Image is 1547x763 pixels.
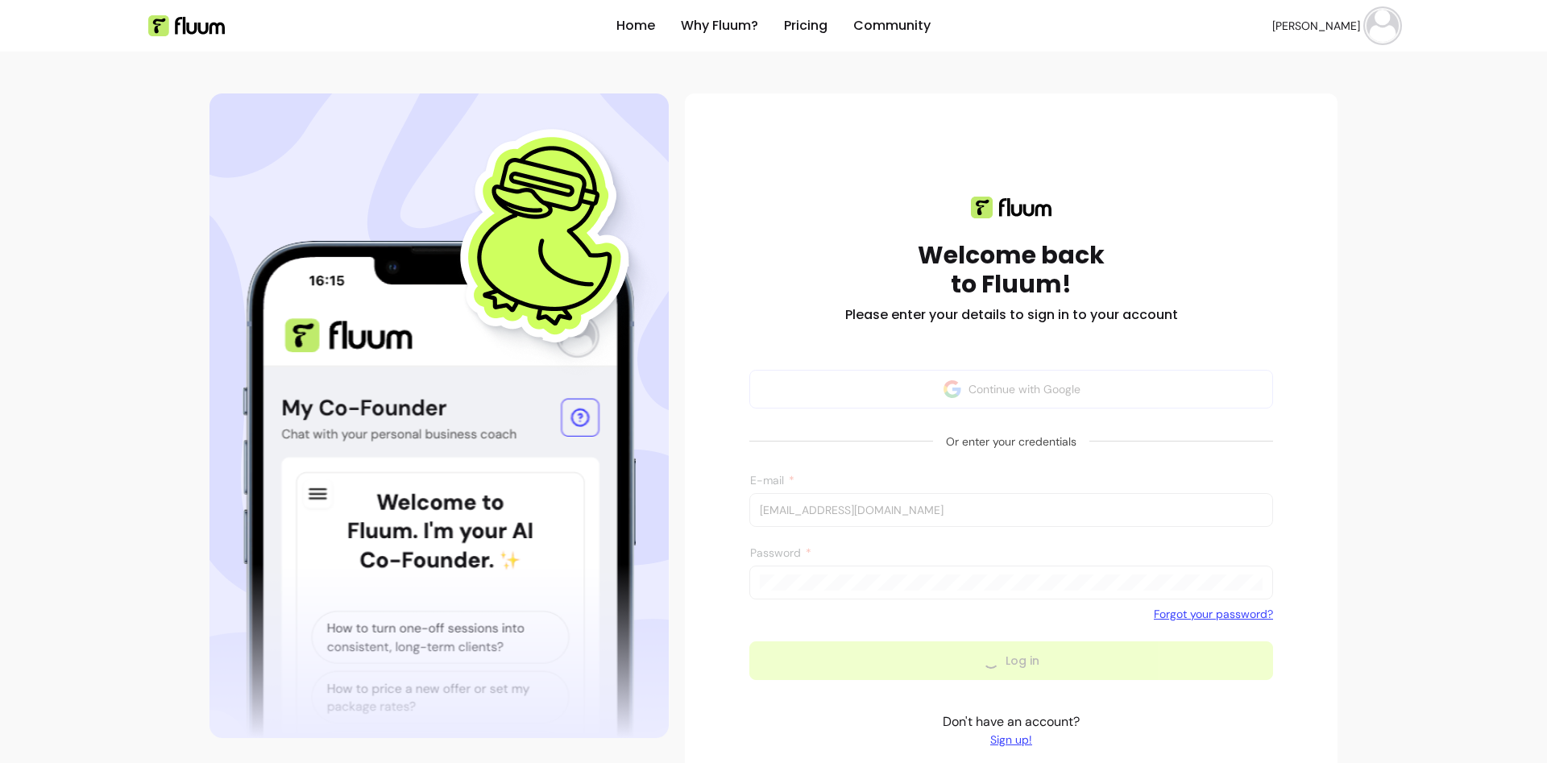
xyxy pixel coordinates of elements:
[933,427,1089,456] span: Or enter your credentials
[943,712,1080,748] p: Don't have an account?
[971,197,1051,218] img: Fluum logo
[943,732,1080,748] a: Sign up!
[148,15,225,36] img: Fluum Logo
[1367,10,1399,42] img: avatar
[1272,10,1399,42] button: avatar[PERSON_NAME]
[750,473,787,487] span: E-mail
[784,16,827,35] a: Pricing
[681,16,758,35] a: Why Fluum?
[1154,606,1273,622] a: Forgot your password?
[616,16,655,35] a: Home
[918,241,1105,299] h1: Welcome back to Fluum!
[853,16,931,35] a: Community
[750,545,804,560] span: Password
[1272,18,1360,34] span: [PERSON_NAME]
[845,305,1178,325] h2: Please enter your details to sign in to your account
